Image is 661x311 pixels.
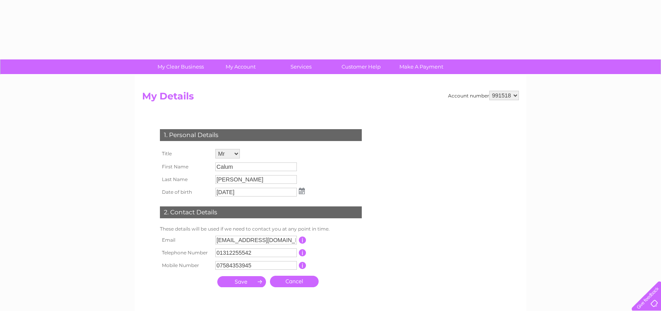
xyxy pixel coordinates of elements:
[208,59,274,74] a: My Account
[158,173,213,186] th: Last Name
[148,59,213,74] a: My Clear Business
[270,276,319,287] a: Cancel
[158,224,364,234] td: These details will be used if we need to contact you at any point in time.
[160,206,362,218] div: 2. Contact Details
[268,59,334,74] a: Services
[158,160,213,173] th: First Name
[299,188,305,194] img: ...
[389,59,454,74] a: Make A Payment
[142,91,519,106] h2: My Details
[299,249,306,256] input: Information
[329,59,394,74] a: Customer Help
[158,186,213,198] th: Date of birth
[158,147,213,160] th: Title
[299,237,306,244] input: Information
[160,129,362,141] div: 1. Personal Details
[158,234,213,246] th: Email
[448,91,519,100] div: Account number
[217,276,266,287] input: Submit
[158,246,213,259] th: Telephone Number
[299,262,306,269] input: Information
[158,259,213,272] th: Mobile Number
